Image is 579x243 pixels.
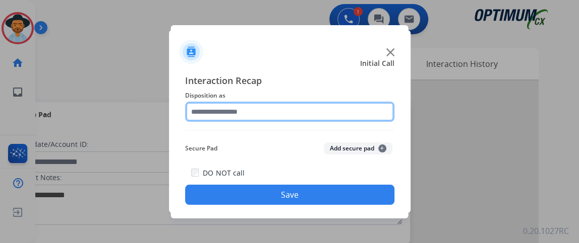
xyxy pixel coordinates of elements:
[185,73,394,90] span: Interaction Recap
[523,225,569,237] p: 0.20.1027RC
[324,142,392,154] button: Add secure pad+
[185,90,394,102] span: Disposition as
[360,58,394,68] span: Initial Call
[179,40,203,64] img: contactIcon
[185,185,394,205] button: Save
[185,130,394,130] img: contact-recap-line.svg
[378,144,386,152] span: +
[203,168,244,178] label: DO NOT call
[185,142,217,154] span: Secure Pad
